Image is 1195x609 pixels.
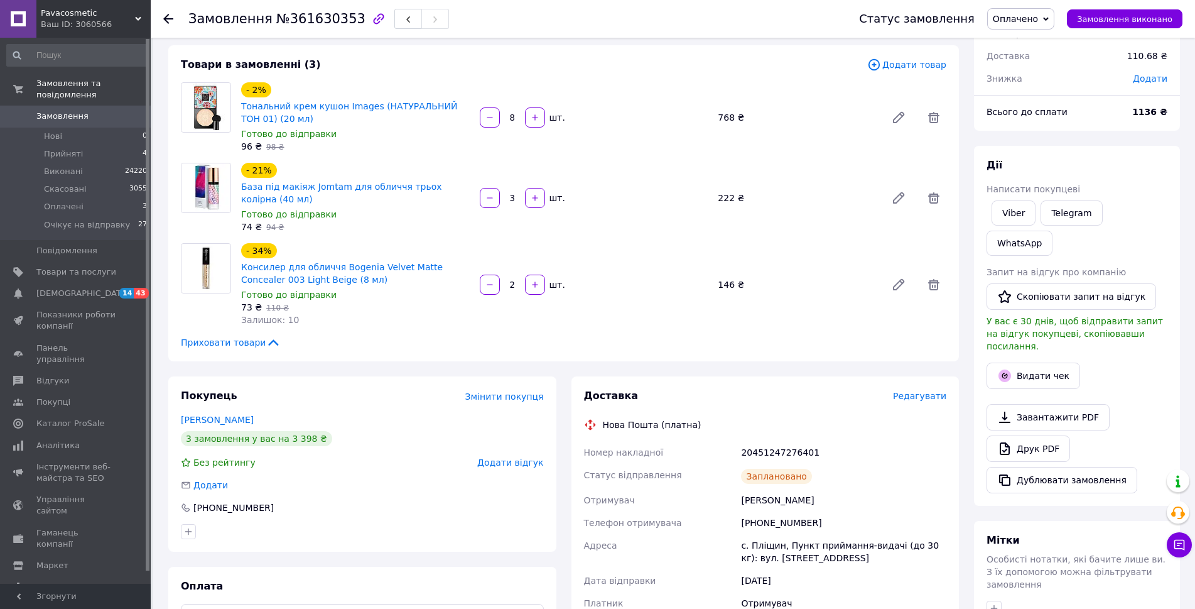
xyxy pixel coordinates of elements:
[241,101,457,124] a: Тональний крем кушон Images (НАТУРАЛЬНИЙ ТОН 01) (20 мл)
[1133,74,1167,84] span: Додати
[181,244,230,293] img: Консилер для обличчя Bogenia Velvet Matte Concealer 003 Light Beige (8 мл)
[266,143,284,151] span: 98 ₴
[241,302,262,312] span: 73 ₴
[241,290,337,300] span: Готово до відправки
[987,51,1030,61] span: Доставка
[181,390,237,402] span: Покупець
[193,458,256,468] span: Без рейтингу
[36,309,116,332] span: Показники роботи компанії
[477,458,543,468] span: Додати відгук
[738,534,949,569] div: с. Пліщин, Пункт приймання-видачі (до 30 кг): вул. [STREET_ADDRESS]
[6,44,148,67] input: Пошук
[886,272,911,297] a: Редагувати
[181,336,281,349] span: Приховати товари
[181,431,332,446] div: 3 замовлення у вас на 3 398 ₴
[584,540,617,551] span: Адреса
[1120,42,1175,70] div: 110.68 ₴
[241,209,337,219] span: Готово до відправки
[987,74,1022,84] span: Знижка
[987,184,1080,194] span: Написати покупцеві
[143,131,147,142] span: 0
[921,185,946,211] span: Видалити
[713,109,881,126] div: 768 ₴
[987,231,1052,256] a: WhatsApp
[1041,200,1102,226] a: Telegram
[36,494,116,517] span: Управління сайтом
[886,105,911,130] a: Редагувати
[867,58,946,72] span: Додати товар
[987,534,1020,546] span: Мітки
[546,111,566,124] div: шт.
[921,105,946,130] span: Видалити
[584,576,656,586] span: Дата відправки
[886,185,911,211] a: Редагувати
[987,107,1068,117] span: Всього до сплати
[143,148,147,160] span: 4
[44,201,84,212] span: Оплачені
[987,436,1070,462] a: Друк PDF
[741,469,812,484] div: Заплановано
[44,131,62,142] span: Нові
[36,288,129,299] span: [DEMOGRAPHIC_DATA]
[1067,9,1182,28] button: Замовлення виконано
[987,283,1156,310] button: Скопіювати запит на відгук
[241,262,443,285] a: Консилер для обличчя Bogenia Velvet Matte Concealer 003 Light Beige (8 мл)
[36,581,100,593] span: Налаштування
[992,200,1035,226] a: Viber
[36,560,68,571] span: Маркет
[584,390,639,402] span: Доставка
[129,184,147,195] span: 3055
[921,272,946,297] span: Видалити
[465,392,544,402] span: Змінити покупця
[241,182,442,204] a: База під макіяж Jomtam для обличчя трьох колірна (40 мл)
[44,219,130,231] span: Очікує на відправку
[119,288,134,299] span: 14
[193,480,228,490] span: Додати
[987,467,1137,493] button: Дублювати замовлення
[738,569,949,592] div: [DATE]
[36,440,80,451] span: Аналітика
[738,512,949,534] div: [PHONE_NUMBER]
[241,222,262,232] span: 74 ₴
[163,13,173,25] div: Повернутися назад
[44,184,87,195] span: Скасовані
[276,11,365,26] span: №361630353
[188,11,273,26] span: Замовлення
[181,83,230,132] img: Тональний крем кушон Images (НАТУРАЛЬНИЙ ТОН 01) (20 мл)
[987,554,1165,590] span: Особисті нотатки, які бачите лише ви. З їх допомогою можна фільтрувати замовлення
[192,502,275,514] div: [PHONE_NUMBER]
[584,518,682,528] span: Телефон отримувача
[713,189,881,207] div: 222 ₴
[181,58,321,70] span: Товари в замовленні (3)
[181,415,254,425] a: [PERSON_NAME]
[993,14,1038,24] span: Оплачено
[241,82,271,97] div: - 2%
[1167,532,1192,557] button: Чат з покупцем
[44,148,83,160] span: Прийняті
[713,276,881,294] div: 146 ₴
[584,598,624,608] span: Платник
[241,141,262,151] span: 96 ₴
[241,163,277,178] div: - 21%
[584,447,664,458] span: Номер накладної
[36,418,104,429] span: Каталог ProSale
[1077,14,1172,24] span: Замовлення виконано
[36,461,116,484] span: Інструменти веб-майстра та SEO
[36,527,116,550] span: Гаманець компанії
[600,419,705,431] div: Нова Пошта (платна)
[181,163,230,212] img: База під макіяж Jomtam для обличчя трьох колірна (40 мл)
[987,159,1002,171] span: Дії
[584,470,682,480] span: Статус відправлення
[987,267,1126,277] span: Запит на відгук про компанію
[738,441,949,464] div: 20451247276401
[738,489,949,512] div: [PERSON_NAME]
[241,315,299,325] span: Залишок: 10
[987,404,1110,431] a: Завантажити PDF
[36,343,116,365] span: Панель управління
[36,111,89,122] span: Замовлення
[143,201,147,212] span: 3
[241,243,277,258] div: - 34%
[987,363,1080,389] button: Видати чек
[36,397,70,408] span: Покупці
[44,166,83,177] span: Виконані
